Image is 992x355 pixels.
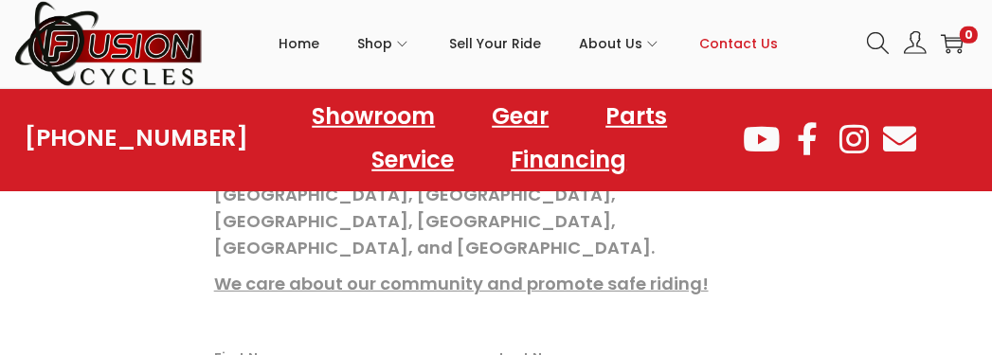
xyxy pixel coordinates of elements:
[25,125,248,151] a: [PHONE_NUMBER]
[449,20,541,67] span: Sell Your Ride
[699,20,778,67] span: Contact Us
[248,95,741,182] nav: Menu
[492,138,645,182] a: Financing
[579,1,661,86] a: About Us
[279,1,319,86] a: Home
[214,272,709,295] span: We care about our community and promote safe riding!
[579,20,642,67] span: About Us
[941,32,964,55] a: 0
[352,138,473,182] a: Service
[279,20,319,67] span: Home
[449,1,541,86] a: Sell Your Ride
[699,1,778,86] a: Contact Us
[586,95,686,138] a: Parts
[204,1,853,86] nav: Primary navigation
[357,20,392,67] span: Shop
[357,1,411,86] a: Shop
[473,95,568,138] a: Gear
[293,95,454,138] a: Showroom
